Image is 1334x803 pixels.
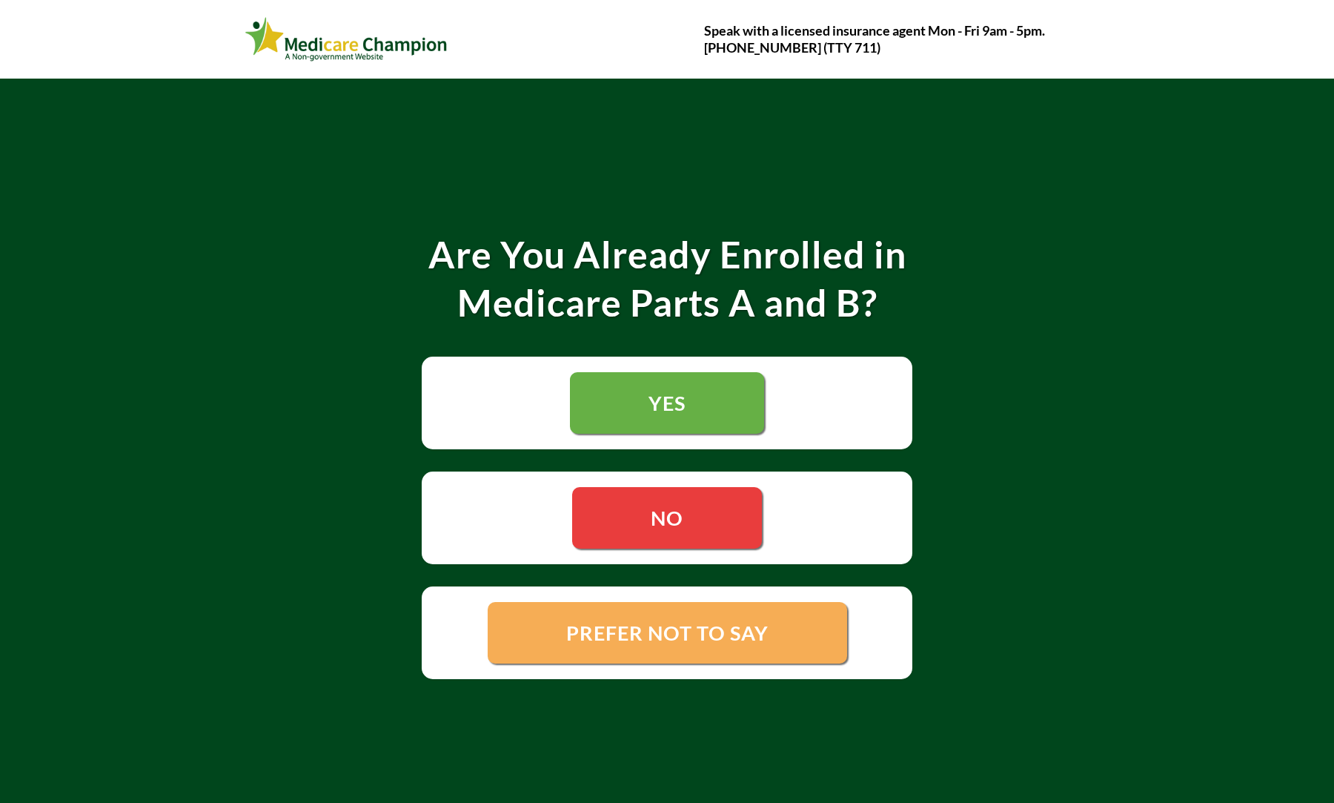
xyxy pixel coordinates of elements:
a: PREFER NOT TO SAY [488,602,847,664]
strong: Medicare Parts A and B? [457,280,877,325]
span: PREFER NOT TO SAY [566,621,769,645]
strong: Speak with a licensed insurance agent Mon - Fri 9am - 5pm. [704,22,1045,39]
strong: Are You Already Enrolled in [428,232,906,277]
img: Webinar [245,14,448,65]
a: YES [570,372,764,434]
strong: [PHONE_NUMBER] (TTY 711) [704,39,880,56]
span: YES [648,391,686,415]
span: NO [651,506,683,530]
a: NO [572,487,762,549]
